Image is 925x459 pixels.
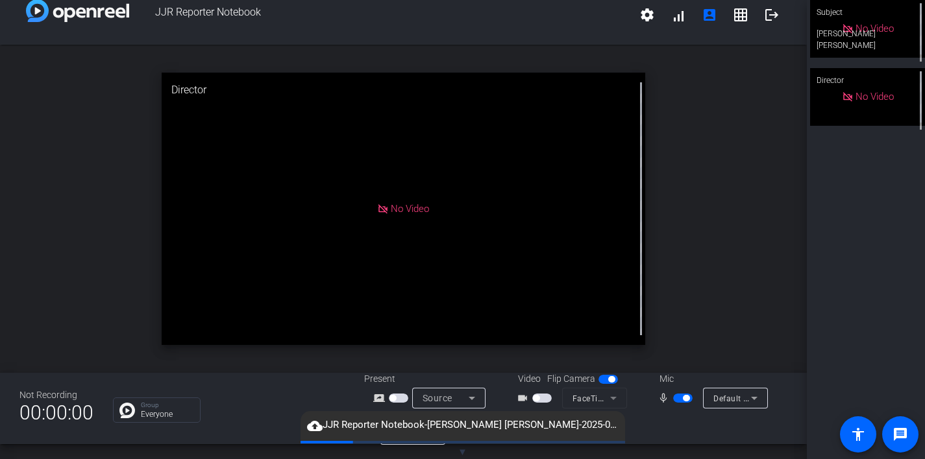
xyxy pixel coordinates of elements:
[733,7,748,23] mat-icon: grid_on
[307,418,323,434] mat-icon: cloud_upload
[647,372,776,386] div: Mic
[364,408,442,422] div: Speaker
[702,7,717,23] mat-icon: account_box
[423,393,452,403] span: Source
[547,372,595,386] span: Flip Camera
[517,390,532,406] mat-icon: videocam_outline
[856,23,894,34] span: No Video
[856,91,894,102] span: No Video
[141,410,193,418] p: Everyone
[364,372,494,386] div: Present
[639,7,655,23] mat-icon: settings
[301,418,625,433] span: JJR Reporter Notebook-[PERSON_NAME] [PERSON_NAME]-2025-08-12-16-06-52-100-0.webm
[141,402,193,408] p: Group
[850,427,866,442] mat-icon: accessibility
[391,203,429,215] span: No Video
[119,403,135,418] img: Chat Icon
[19,397,93,429] span: 00:00:00
[19,388,93,402] div: Not Recording
[658,390,673,406] mat-icon: mic_none
[810,68,925,93] div: Director
[373,390,389,406] mat-icon: screen_share_outline
[764,7,780,23] mat-icon: logout
[458,446,467,458] span: ▼
[518,372,541,386] span: Video
[893,427,908,442] mat-icon: message
[713,393,878,403] span: Default - MacBook Air Microphone (Built-in)
[162,73,646,108] div: Director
